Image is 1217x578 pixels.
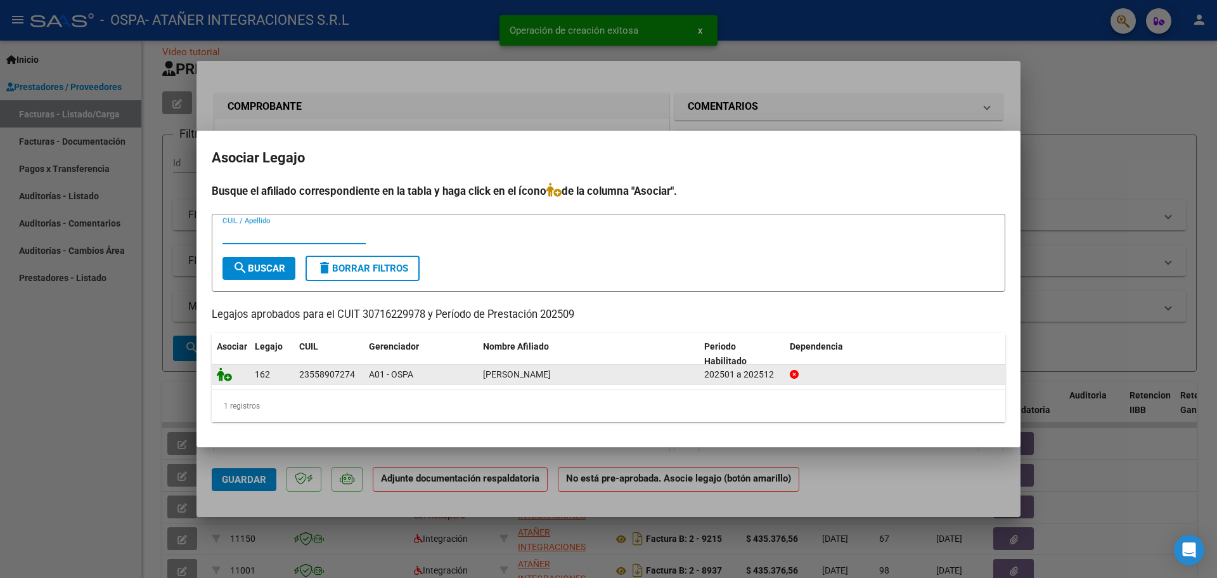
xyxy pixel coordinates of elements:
[212,333,250,375] datatable-header-cell: Asociar
[369,369,413,379] span: A01 - OSPA
[790,341,843,351] span: Dependencia
[699,333,785,375] datatable-header-cell: Periodo Habilitado
[299,341,318,351] span: CUIL
[704,367,780,382] div: 202501 a 202512
[212,307,1005,323] p: Legajos aprobados para el CUIT 30716229978 y Período de Prestación 202509
[317,263,408,274] span: Borrar Filtros
[222,257,295,280] button: Buscar
[1174,535,1204,565] div: Open Intercom Messenger
[483,369,551,379] span: LUDUEÑO ANTONIA
[785,333,1006,375] datatable-header-cell: Dependencia
[212,390,1005,422] div: 1 registros
[704,341,747,366] span: Periodo Habilitado
[212,146,1005,170] h2: Asociar Legajo
[317,260,332,275] mat-icon: delete
[217,341,247,351] span: Asociar
[299,367,355,382] div: 23558907274
[483,341,549,351] span: Nombre Afiliado
[294,333,364,375] datatable-header-cell: CUIL
[212,183,1005,199] h4: Busque el afiliado correspondiente en la tabla y haga click en el ícono de la columna "Asociar".
[478,333,699,375] datatable-header-cell: Nombre Afiliado
[233,263,285,274] span: Buscar
[364,333,478,375] datatable-header-cell: Gerenciador
[255,369,270,379] span: 162
[255,341,283,351] span: Legajo
[306,256,420,281] button: Borrar Filtros
[369,341,419,351] span: Gerenciador
[233,260,248,275] mat-icon: search
[250,333,294,375] datatable-header-cell: Legajo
